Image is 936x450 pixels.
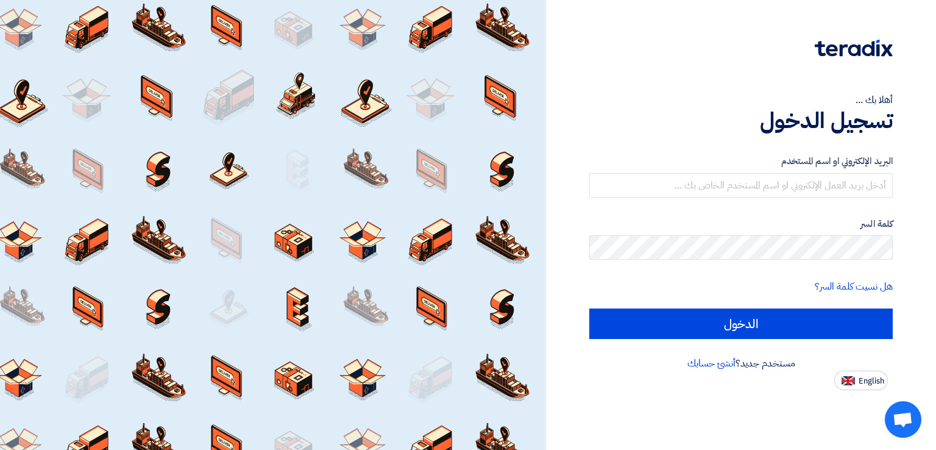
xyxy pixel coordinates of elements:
img: Teradix logo [815,40,893,57]
span: English [859,377,884,385]
div: مستخدم جديد؟ [589,356,893,371]
label: البريد الإلكتروني او اسم المستخدم [589,154,893,168]
a: هل نسيت كلمة السر؟ [815,279,893,294]
a: أنشئ حسابك [687,356,736,371]
h1: تسجيل الدخول [589,107,893,134]
div: أهلا بك ... [589,93,893,107]
input: الدخول [589,309,893,339]
button: English [834,371,888,390]
input: أدخل بريد العمل الإلكتروني او اسم المستخدم الخاص بك ... [589,173,893,198]
label: كلمة السر [589,217,893,231]
img: en-US.png [842,376,855,385]
a: Open chat [885,401,921,438]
